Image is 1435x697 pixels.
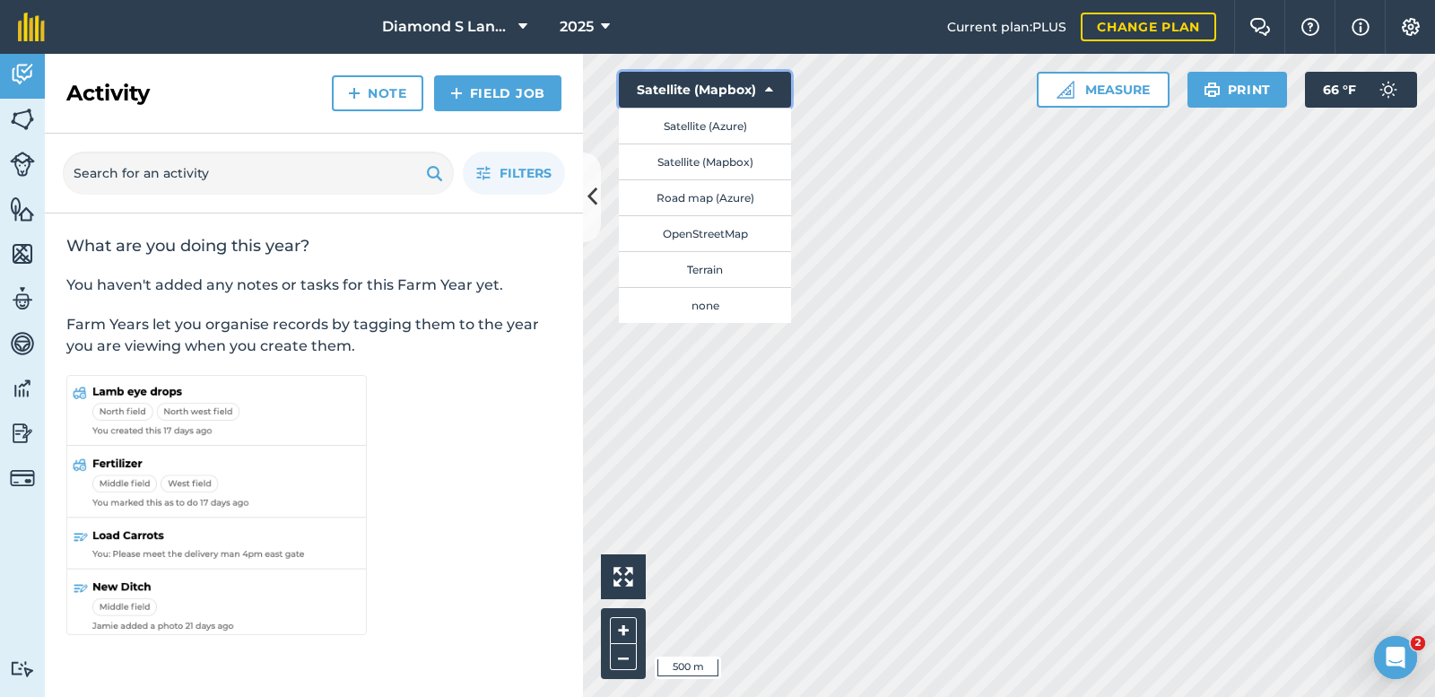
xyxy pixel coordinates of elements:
[947,17,1066,37] span: Current plan : PLUS
[332,75,423,111] a: Note
[1037,72,1170,108] button: Measure
[450,83,463,104] img: svg+xml;base64,PHN2ZyB4bWxucz0iaHR0cDovL3d3dy53My5vcmcvMjAwMC9zdmciIHdpZHRoPSIxNCIgaGVpZ2h0PSIyNC...
[1081,13,1216,41] a: Change plan
[613,567,633,587] img: Four arrows, one pointing top left, one top right, one bottom right and the last bottom left
[1187,72,1288,108] button: Print
[66,79,150,108] h2: Activity
[610,644,637,670] button: –
[66,314,561,357] p: Farm Years let you organise records by tagging them to the year you are viewing when you create t...
[500,163,552,183] span: Filters
[1370,72,1406,108] img: svg+xml;base64,PD94bWwgdmVyc2lvbj0iMS4wIiBlbmNvZGluZz0idXRmLTgiPz4KPCEtLSBHZW5lcmF0b3I6IEFkb2JlIE...
[619,144,791,179] button: Satellite (Mapbox)
[1323,72,1356,108] span: 66 ° F
[1305,72,1417,108] button: 66 °F
[1374,636,1417,679] iframe: Intercom live chat
[63,152,454,195] input: Search for an activity
[1249,18,1271,36] img: Two speech bubbles overlapping with the left bubble in the forefront
[10,330,35,357] img: svg+xml;base64,PD94bWwgdmVyc2lvbj0iMS4wIiBlbmNvZGluZz0idXRmLTgiPz4KPCEtLSBHZW5lcmF0b3I6IEFkb2JlIE...
[10,106,35,133] img: svg+xml;base64,PHN2ZyB4bWxucz0iaHR0cDovL3d3dy53My5vcmcvMjAwMC9zdmciIHdpZHRoPSI1NiIgaGVpZ2h0PSI2MC...
[1057,81,1074,99] img: Ruler icon
[619,251,791,287] button: Terrain
[10,375,35,402] img: svg+xml;base64,PD94bWwgdmVyc2lvbj0iMS4wIiBlbmNvZGluZz0idXRmLTgiPz4KPCEtLSBHZW5lcmF0b3I6IEFkb2JlIE...
[560,16,594,38] span: 2025
[10,285,35,312] img: svg+xml;base64,PD94bWwgdmVyc2lvbj0iMS4wIiBlbmNvZGluZz0idXRmLTgiPz4KPCEtLSBHZW5lcmF0b3I6IEFkb2JlIE...
[1352,16,1370,38] img: svg+xml;base64,PHN2ZyB4bWxucz0iaHR0cDovL3d3dy53My5vcmcvMjAwMC9zdmciIHdpZHRoPSIxNyIgaGVpZ2h0PSIxNy...
[1411,636,1425,650] span: 2
[619,72,791,108] button: Satellite (Mapbox)
[1300,18,1321,36] img: A question mark icon
[619,108,791,144] button: Satellite (Azure)
[348,83,361,104] img: svg+xml;base64,PHN2ZyB4bWxucz0iaHR0cDovL3d3dy53My5vcmcvMjAwMC9zdmciIHdpZHRoPSIxNCIgaGVpZ2h0PSIyNC...
[66,235,561,257] h2: What are you doing this year?
[426,162,443,184] img: svg+xml;base64,PHN2ZyB4bWxucz0iaHR0cDovL3d3dy53My5vcmcvMjAwMC9zdmciIHdpZHRoPSIxOSIgaGVpZ2h0PSIyNC...
[10,660,35,677] img: svg+xml;base64,PD94bWwgdmVyc2lvbj0iMS4wIiBlbmNvZGluZz0idXRmLTgiPz4KPCEtLSBHZW5lcmF0b3I6IEFkb2JlIE...
[10,196,35,222] img: svg+xml;base64,PHN2ZyB4bWxucz0iaHR0cDovL3d3dy53My5vcmcvMjAwMC9zdmciIHdpZHRoPSI1NiIgaGVpZ2h0PSI2MC...
[10,152,35,177] img: svg+xml;base64,PD94bWwgdmVyc2lvbj0iMS4wIiBlbmNvZGluZz0idXRmLTgiPz4KPCEtLSBHZW5lcmF0b3I6IEFkb2JlIE...
[382,16,511,38] span: Diamond S Land and Cattle
[1400,18,1422,36] img: A cog icon
[434,75,561,111] a: Field Job
[619,215,791,251] button: OpenStreetMap
[619,179,791,215] button: Road map (Azure)
[619,287,791,323] button: none
[610,617,637,644] button: +
[10,240,35,267] img: svg+xml;base64,PHN2ZyB4bWxucz0iaHR0cDovL3d3dy53My5vcmcvMjAwMC9zdmciIHdpZHRoPSI1NiIgaGVpZ2h0PSI2MC...
[10,466,35,491] img: svg+xml;base64,PD94bWwgdmVyc2lvbj0iMS4wIiBlbmNvZGluZz0idXRmLTgiPz4KPCEtLSBHZW5lcmF0b3I6IEFkb2JlIE...
[10,420,35,447] img: svg+xml;base64,PD94bWwgdmVyc2lvbj0iMS4wIiBlbmNvZGluZz0idXRmLTgiPz4KPCEtLSBHZW5lcmF0b3I6IEFkb2JlIE...
[18,13,45,41] img: fieldmargin Logo
[1204,79,1221,100] img: svg+xml;base64,PHN2ZyB4bWxucz0iaHR0cDovL3d3dy53My5vcmcvMjAwMC9zdmciIHdpZHRoPSIxOSIgaGVpZ2h0PSIyNC...
[66,274,561,296] p: You haven't added any notes or tasks for this Farm Year yet.
[463,152,565,195] button: Filters
[10,61,35,88] img: svg+xml;base64,PD94bWwgdmVyc2lvbj0iMS4wIiBlbmNvZGluZz0idXRmLTgiPz4KPCEtLSBHZW5lcmF0b3I6IEFkb2JlIE...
